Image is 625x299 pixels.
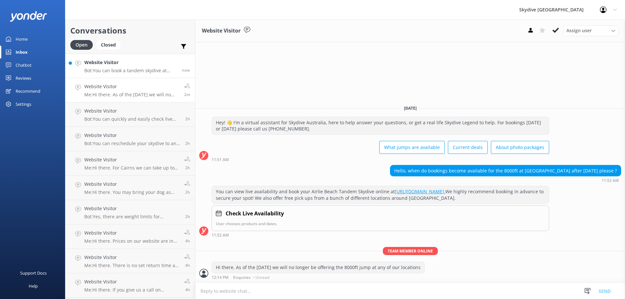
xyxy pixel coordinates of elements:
a: Website VisitorBot:You can quickly and easily check live availability and book a tandem skydive o... [65,102,195,127]
div: Hi there. As of the [DATE] we will no longer be offering the 8000ft jump at any of our locations [212,262,424,273]
p: Bot: Yes, there are weight limits for skydiving. If a customer weighs over 94kgs, the Reservation... [84,214,180,220]
div: Home [16,33,28,46]
h4: Website Visitor [84,59,177,66]
h4: Website Visitor [84,205,180,212]
button: About photo packages [491,141,549,154]
span: Enquiries [233,276,251,279]
strong: 11:51 AM [212,158,229,162]
span: Sep 09 2025 09:59am (UTC +10:00) Australia/Brisbane [185,165,190,170]
div: Hey! 👋 I'm a virtual assistant for Skydive Australia, here to help answer your questions, or get ... [212,117,549,134]
p: Me: Hi there. There is no set return time as it depends how many passengers are on the bus jumpin... [84,263,179,268]
h4: Website Visitor [84,107,180,115]
a: Website VisitorMe:Hi there. There is no set return time as it depends how many passengers are on ... [65,249,195,273]
span: • Unread [253,276,269,279]
p: Me: Hi there. If you give us a call on [PHONE_NUMBER] I can get this fixed up for you honoring th... [84,287,179,293]
span: Sep 09 2025 09:58am (UTC +10:00) Australia/Brisbane [185,189,190,195]
h4: Website Visitor [84,83,179,90]
span: Team member online [383,247,438,255]
a: Website VisitorMe:Hi there. For Cairns we can take up to 110kg2h [65,151,195,176]
div: Sep 09 2025 11:52am (UTC +10:00) Australia/Brisbane [212,233,549,237]
span: Sep 09 2025 09:31am (UTC +10:00) Australia/Brisbane [185,214,190,219]
span: Sep 09 2025 08:14am (UTC +10:00) Australia/Brisbane [185,238,190,244]
div: Recommend [16,85,40,98]
strong: 11:52 AM [212,233,229,237]
a: [URL][DOMAIN_NAME]. [395,188,445,195]
span: [DATE] [400,105,421,111]
div: Hello, when do bookings become available for the 8000ft at [GEOGRAPHIC_DATA] after [DATE] please ? [390,165,621,176]
p: Bot: You can book a tandem skydive at various locations such as [GEOGRAPHIC_DATA], [GEOGRAPHIC_DA... [84,68,177,74]
div: Sep 09 2025 11:51am (UTC +10:00) Australia/Brisbane [212,157,549,162]
a: Website VisitorMe:Hi there. Prices on our website are in AUD4h [65,224,195,249]
strong: 11:52 AM [602,179,619,183]
div: Chatbot [16,59,32,72]
h4: Website Visitor [84,229,179,237]
a: Website VisitorMe:Hi there. If you give us a call on [PHONE_NUMBER] I can get this fixed up for y... [65,273,195,298]
h4: Website Visitor [84,181,179,188]
p: User chooses products and dates. [216,221,545,227]
div: Assign User [563,25,618,36]
div: Help [29,279,38,292]
div: Sep 09 2025 12:14pm (UTC +10:00) Australia/Brisbane [212,275,425,279]
a: Open [70,41,96,48]
span: Sep 09 2025 10:08am (UTC +10:00) Australia/Brisbane [185,116,190,122]
h4: Website Visitor [84,278,179,285]
div: Sep 09 2025 11:52am (UTC +10:00) Australia/Brisbane [390,178,621,183]
a: Closed [96,41,124,48]
p: Bot: You can reschedule your skydive to an alternative date or location if you provide 24 hours n... [84,141,180,146]
p: Me: Hi there. As of the [DATE] we will no longer be offering the 8000ft jump at any of our locations [84,92,179,98]
h3: Website Visitor [202,27,241,35]
button: Current deals [448,141,488,154]
div: Support Docs [20,266,47,279]
div: Reviews [16,72,31,85]
a: Website VisitorBot:You can book a tandem skydive at various locations such as [GEOGRAPHIC_DATA], ... [65,54,195,78]
a: Website VisitorBot:Yes, there are weight limits for skydiving. If a customer weighs over 94kgs, t... [65,200,195,224]
a: Website VisitorBot:You can reschedule your skydive to an alternative date or location if you prov... [65,127,195,151]
a: Website VisitorMe:Hi there. As of the [DATE] we will no longer be offering the 8000ft jump at any... [65,78,195,102]
div: You can view live availability and book your Airlie Beach Tandem Skydive online at We highly reco... [212,186,549,203]
a: Website VisitorMe:Hi there. You may bring your dog as long as you have someone to mind it whilst ... [65,176,195,200]
span: Sep 09 2025 12:16pm (UTC +10:00) Australia/Brisbane [182,67,190,73]
div: Settings [16,98,31,111]
h4: Website Visitor [84,254,179,261]
h2: Conversations [70,24,190,37]
span: Sep 09 2025 10:03am (UTC +10:00) Australia/Brisbane [185,141,190,146]
h4: Check Live Availability [226,210,284,218]
div: Inbox [16,46,28,59]
p: Me: Hi there. Prices on our website are in AUD [84,238,179,244]
img: yonder-white-logo.png [10,11,47,22]
p: Me: Hi there. You may bring your dog as long as you have someone to mind it whilst you skydive :) [84,189,179,195]
span: Sep 09 2025 08:11am (UTC +10:00) Australia/Brisbane [185,263,190,268]
button: What jumps are available [379,141,445,154]
p: Bot: You can quickly and easily check live availability and book a tandem skydive online. Simply ... [84,116,180,122]
h4: Website Visitor [84,132,180,139]
span: Sep 09 2025 08:10am (UTC +10:00) Australia/Brisbane [185,287,190,292]
div: Open [70,40,93,50]
p: Me: Hi there. For Cairns we can take up to 110kg [84,165,179,171]
span: Assign user [566,27,592,34]
strong: 12:14 PM [212,276,229,279]
h4: Website Visitor [84,156,179,163]
span: Sep 09 2025 12:14pm (UTC +10:00) Australia/Brisbane [184,92,190,97]
div: Closed [96,40,121,50]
